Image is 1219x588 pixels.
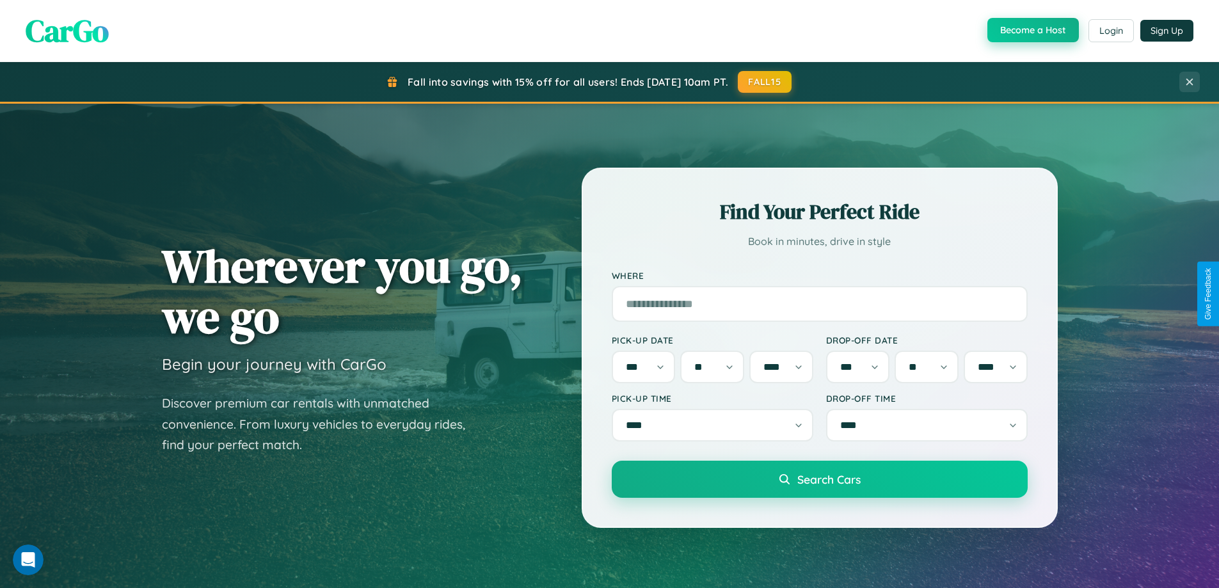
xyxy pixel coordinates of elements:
button: Login [1088,19,1134,42]
p: Book in minutes, drive in style [612,232,1028,251]
iframe: Intercom live chat [13,544,44,575]
label: Drop-off Time [826,393,1028,404]
h2: Find Your Perfect Ride [612,198,1028,226]
h3: Begin your journey with CarGo [162,354,386,374]
span: CarGo [26,10,109,52]
label: Where [612,270,1028,281]
button: Become a Host [987,18,1079,42]
div: Give Feedback [1204,268,1213,320]
label: Pick-up Date [612,335,813,346]
span: Fall into savings with 15% off for all users! Ends [DATE] 10am PT. [408,75,728,88]
h1: Wherever you go, we go [162,241,523,342]
button: Sign Up [1140,20,1193,42]
p: Discover premium car rentals with unmatched convenience. From luxury vehicles to everyday rides, ... [162,393,482,456]
label: Pick-up Time [612,393,813,404]
button: Search Cars [612,461,1028,498]
label: Drop-off Date [826,335,1028,346]
span: Search Cars [797,472,861,486]
button: FALL15 [738,71,792,93]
